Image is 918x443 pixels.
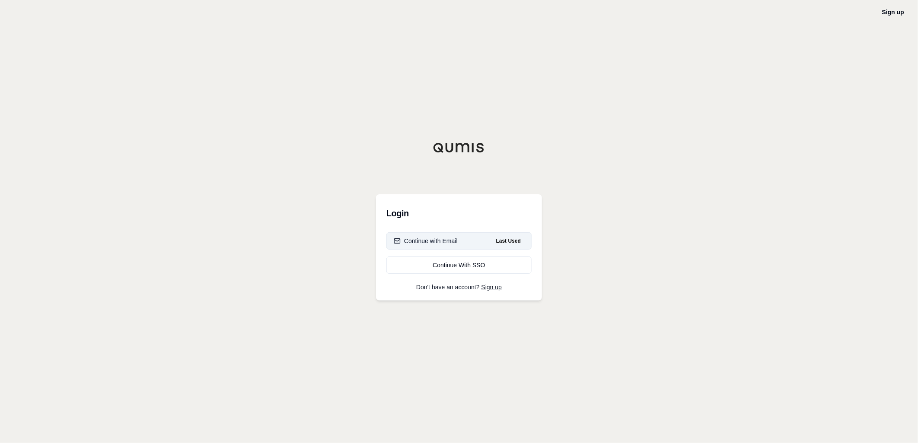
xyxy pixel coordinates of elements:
[386,232,532,250] button: Continue with EmailLast Used
[493,236,524,246] span: Last Used
[433,142,485,153] img: Qumis
[386,256,532,274] a: Continue With SSO
[386,205,532,222] h3: Login
[394,237,458,245] div: Continue with Email
[394,261,524,269] div: Continue With SSO
[882,9,904,16] a: Sign up
[481,284,502,291] a: Sign up
[386,284,532,290] p: Don't have an account?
